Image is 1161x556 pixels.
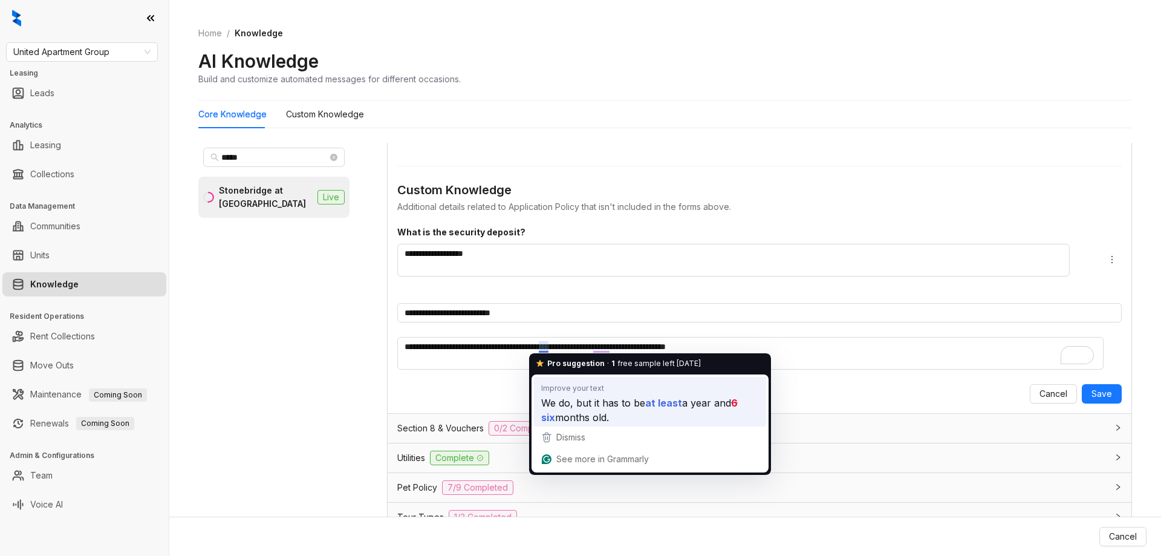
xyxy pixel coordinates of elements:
[2,353,166,378] li: Move Outs
[30,214,80,238] a: Communities
[2,411,166,436] li: Renewals
[30,324,95,348] a: Rent Collections
[1114,513,1122,520] span: collapsed
[30,133,61,157] a: Leasing
[397,181,1122,200] div: Custom Knowledge
[442,480,513,495] span: 7/9 Completed
[219,184,313,211] div: Stonebridge at [GEOGRAPHIC_DATA]
[198,108,267,121] div: Core Knowledge
[2,81,166,105] li: Leads
[89,388,147,402] span: Coming Soon
[1082,384,1122,404] button: Save
[1114,483,1122,491] span: collapsed
[2,162,166,186] li: Collections
[30,243,50,267] a: Units
[76,417,134,430] span: Coming Soon
[30,492,63,517] a: Voice AI
[30,81,54,105] a: Leads
[30,162,74,186] a: Collections
[2,382,166,407] li: Maintenance
[10,120,169,131] h3: Analytics
[397,481,437,494] span: Pet Policy
[30,353,74,378] a: Move Outs
[10,68,169,79] h3: Leasing
[397,200,1122,214] div: Additional details related to Application Policy that isn't included in the forms above.
[397,511,444,524] span: Tour Types
[1107,255,1117,264] span: more
[2,214,166,238] li: Communities
[30,411,134,436] a: RenewalsComing Soon
[397,226,1088,239] div: What is the security deposit?
[227,27,230,40] li: /
[1030,384,1077,404] button: Cancel
[198,50,319,73] h2: AI Knowledge
[397,422,484,435] span: Section 8 & Vouchers
[430,451,489,465] span: Complete
[286,108,364,121] div: Custom Knowledge
[2,463,166,488] li: Team
[397,337,1104,370] textarea: To enrich screen reader interactions, please activate Accessibility in Grammarly extension settings
[388,443,1131,473] div: UtilitiesComplete
[10,450,169,461] h3: Admin & Configurations
[330,154,337,161] span: close-circle
[1039,387,1067,401] span: Cancel
[30,463,53,488] a: Team
[397,451,425,465] span: Utilities
[198,73,461,85] div: Build and customize automated messages for different occasions.
[235,28,283,38] span: Knowledge
[2,272,166,296] li: Knowledge
[30,272,79,296] a: Knowledge
[449,510,517,525] span: 1/3 Completed
[1114,454,1122,461] span: collapsed
[12,10,21,27] img: logo
[10,201,169,212] h3: Data Management
[2,492,166,517] li: Voice AI
[1091,387,1112,401] span: Save
[388,473,1131,502] div: Pet Policy7/9 Completed
[489,421,559,436] span: 0/2 Completed
[317,190,345,204] span: Live
[10,311,169,322] h3: Resident Operations
[2,324,166,348] li: Rent Collections
[210,153,219,162] span: search
[2,133,166,157] li: Leasing
[388,414,1131,443] div: Section 8 & Vouchers0/2 Completed
[13,43,151,61] span: United Apartment Group
[196,27,224,40] a: Home
[2,243,166,267] li: Units
[1114,424,1122,431] span: collapsed
[388,503,1131,532] div: Tour Types1/3 Completed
